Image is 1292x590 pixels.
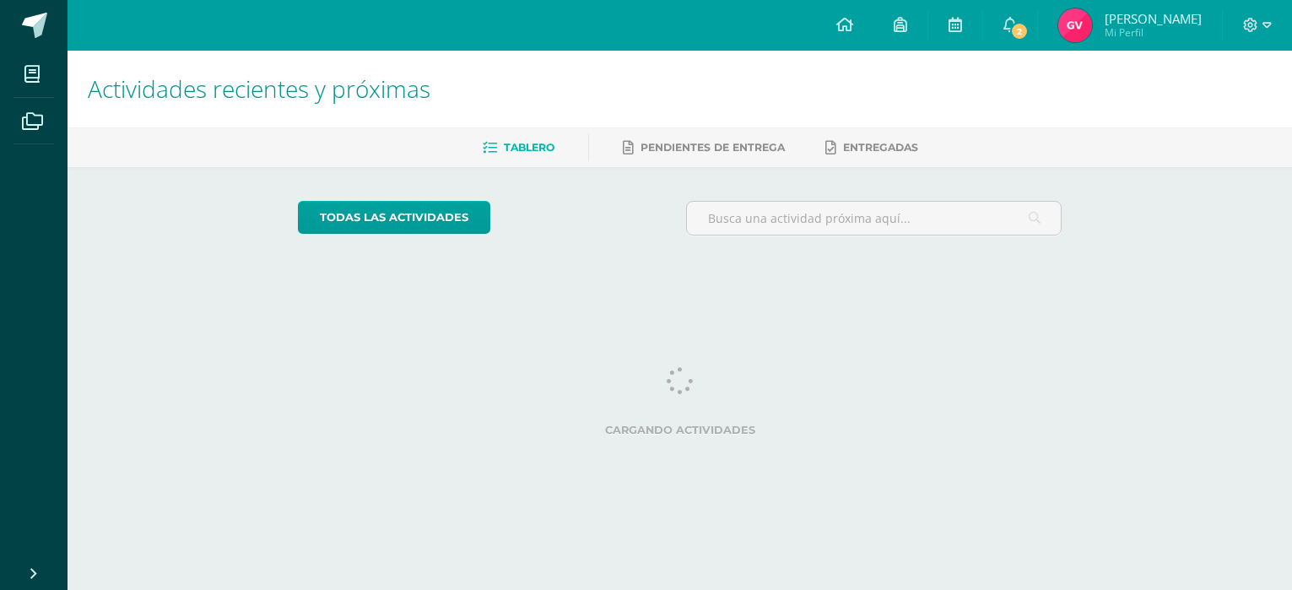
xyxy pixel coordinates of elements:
[483,134,554,161] a: Tablero
[843,141,918,154] span: Entregadas
[641,141,785,154] span: Pendientes de entrega
[88,73,430,105] span: Actividades recientes y próximas
[504,141,554,154] span: Tablero
[1058,8,1092,42] img: 7dc5dd6dc5eac2a4813ab7ae4b6d8255.png
[1010,22,1029,41] span: 2
[687,202,1061,235] input: Busca una actividad próxima aquí...
[1105,10,1202,27] span: [PERSON_NAME]
[623,134,785,161] a: Pendientes de entrega
[825,134,918,161] a: Entregadas
[1105,25,1202,40] span: Mi Perfil
[298,201,490,234] a: todas las Actividades
[298,424,1062,436] label: Cargando actividades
